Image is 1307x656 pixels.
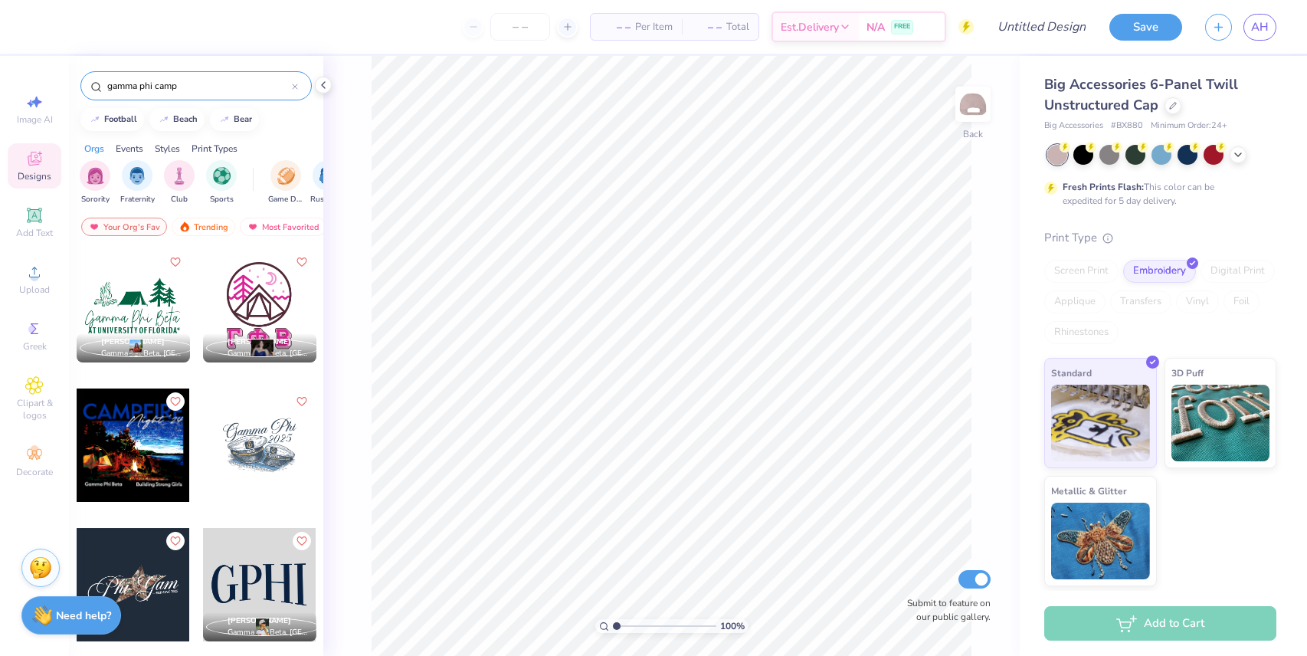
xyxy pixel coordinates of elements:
img: Game Day Image [277,167,295,185]
div: Foil [1223,290,1260,313]
img: Back [958,89,988,120]
span: Sorority [81,194,110,205]
button: filter button [80,160,110,205]
strong: Fresh Prints Flash: [1063,181,1144,193]
strong: Need help? [56,608,111,623]
button: beach [149,108,205,131]
img: Standard [1051,385,1150,461]
div: bear [234,115,252,123]
span: Est. Delivery [781,19,839,35]
div: filter for Game Day [268,160,303,205]
span: Rush & Bid [310,194,346,205]
span: Minimum Order: 24 + [1151,120,1227,133]
button: filter button [164,160,195,205]
a: AH [1243,14,1276,41]
div: Styles [155,142,180,156]
div: filter for Rush & Bid [310,160,346,205]
button: Like [166,532,185,550]
img: Club Image [171,167,188,185]
span: Image AI [17,113,53,126]
span: 100 % [720,619,745,633]
div: Transfers [1110,290,1171,313]
span: – – [691,19,722,35]
span: Add Text [16,227,53,239]
input: Try "Alpha" [106,78,292,93]
span: Sports [210,194,234,205]
div: beach [173,115,198,123]
img: trend_line.gif [158,115,170,124]
span: Clipart & logos [8,397,61,421]
span: Greek [23,340,47,353]
img: trend_line.gif [89,115,101,124]
div: Vinyl [1176,290,1219,313]
span: Gamma Phi Beta, [GEOGRAPHIC_DATA][US_STATE] [228,627,310,638]
img: trending.gif [179,221,191,232]
img: most_fav.gif [88,221,100,232]
button: filter button [120,160,155,205]
img: Rush & Bid Image [319,167,337,185]
img: 3D Puff [1171,385,1270,461]
span: Gamma Phi Beta, [GEOGRAPHIC_DATA][US_STATE] [101,348,184,359]
span: 3D Puff [1171,365,1204,381]
button: Like [166,253,185,271]
span: [PERSON_NAME] [228,615,291,626]
div: Print Types [192,142,237,156]
span: FREE [894,21,910,32]
span: Per Item [635,19,673,35]
input: Untitled Design [985,11,1098,42]
div: filter for Fraternity [120,160,155,205]
div: Embroidery [1123,260,1196,283]
span: Designs [18,170,51,182]
span: [PERSON_NAME] [101,336,165,347]
div: Most Favorited [240,218,326,236]
span: Gamma Phi Beta, [GEOGRAPHIC_DATA][US_STATE] [228,348,310,359]
img: most_fav.gif [247,221,259,232]
div: Your Org's Fav [81,218,167,236]
div: football [104,115,137,123]
span: Fraternity [120,194,155,205]
div: Applique [1044,290,1106,313]
img: Sports Image [213,167,231,185]
button: Save [1109,14,1182,41]
img: trend_line.gif [218,115,231,124]
button: Like [293,392,311,411]
span: – – [600,19,631,35]
span: [PERSON_NAME] [228,336,291,347]
div: Rhinestones [1044,321,1119,344]
span: Big Accessories 6-Panel Twill Unstructured Cap [1044,75,1238,114]
span: Standard [1051,365,1092,381]
span: # BX880 [1111,120,1143,133]
div: Print Type [1044,229,1276,247]
button: bear [210,108,259,131]
img: Sorority Image [87,167,104,185]
span: Upload [19,284,50,296]
img: Fraternity Image [129,167,146,185]
div: Digital Print [1201,260,1275,283]
div: Events [116,142,143,156]
span: Decorate [16,466,53,478]
button: football [80,108,144,131]
div: Orgs [84,142,104,156]
div: filter for Sports [206,160,237,205]
span: Big Accessories [1044,120,1103,133]
button: filter button [268,160,303,205]
span: Total [726,19,749,35]
label: Submit to feature on our public gallery. [899,596,991,624]
div: Trending [172,218,235,236]
button: filter button [310,160,346,205]
span: Club [171,194,188,205]
button: Like [166,392,185,411]
div: This color can be expedited for 5 day delivery. [1063,180,1251,208]
span: N/A [866,19,885,35]
button: Like [293,253,311,271]
div: Screen Print [1044,260,1119,283]
div: Back [963,127,983,141]
input: – – [490,13,550,41]
button: Like [293,532,311,550]
span: Metallic & Glitter [1051,483,1127,499]
span: AH [1251,18,1269,36]
div: filter for Club [164,160,195,205]
div: filter for Sorority [80,160,110,205]
img: Metallic & Glitter [1051,503,1150,579]
span: Game Day [268,194,303,205]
